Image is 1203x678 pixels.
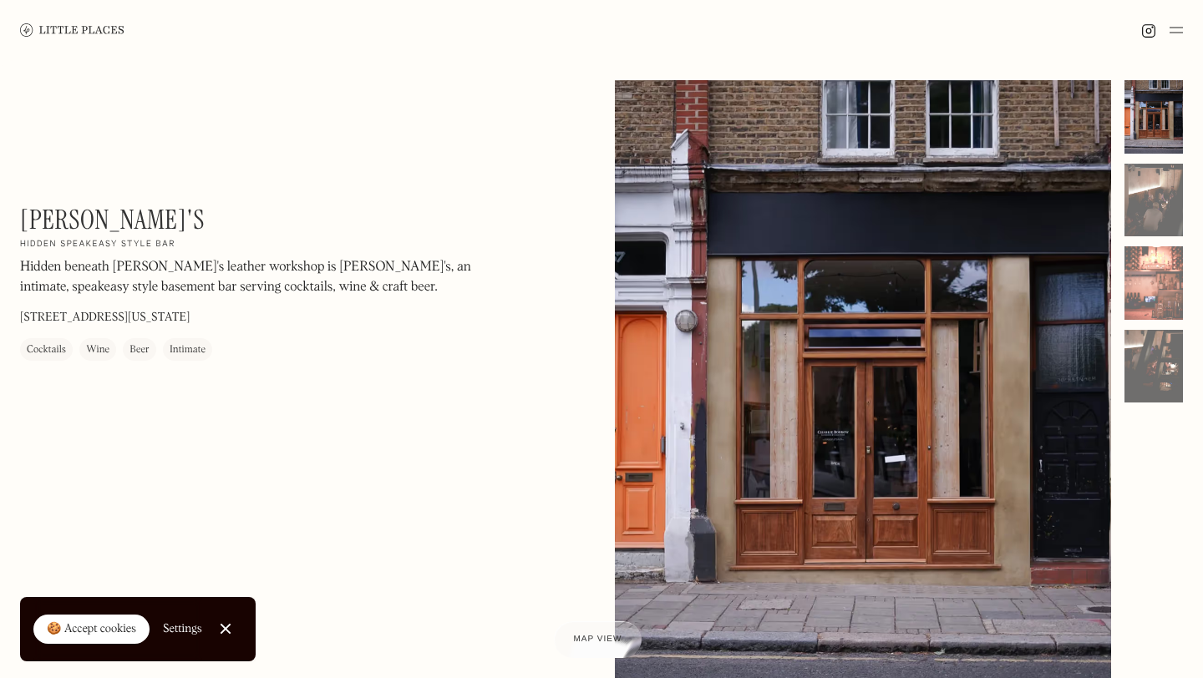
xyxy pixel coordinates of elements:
[163,623,202,635] div: Settings
[20,257,471,297] p: Hidden beneath [PERSON_NAME]'s leather workshop is [PERSON_NAME]'s, an intimate, speakeasy style ...
[20,204,205,235] h1: [PERSON_NAME]'s
[47,621,136,638] div: 🍪 Accept cookies
[33,615,150,645] a: 🍪 Accept cookies
[27,342,66,358] div: Cocktails
[20,239,175,250] h2: Hidden speakeasy style bar
[20,309,190,326] p: [STREET_ADDRESS][US_STATE]
[86,342,109,358] div: Wine
[163,610,202,648] a: Settings
[170,342,206,358] div: Intimate
[225,629,226,630] div: Close Cookie Popup
[209,612,242,645] a: Close Cookie Popup
[574,635,622,644] span: Map view
[129,342,150,358] div: Beer
[554,621,642,658] a: Map view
